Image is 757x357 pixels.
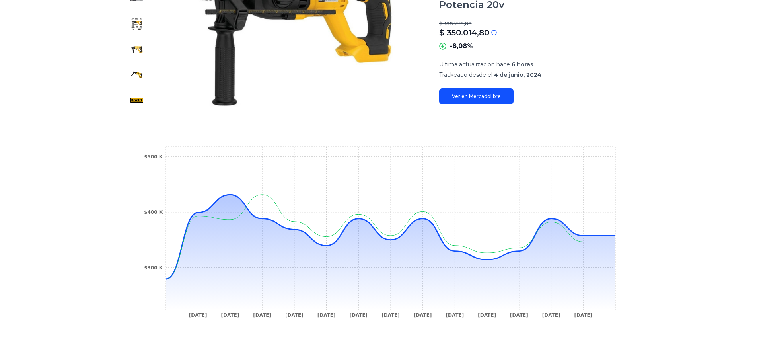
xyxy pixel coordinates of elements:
tspan: [DATE] [349,312,368,318]
tspan: [DATE] [285,312,304,318]
img: Rotomartillo Electroneumático Dewalt Baretools Dch133b Inalámbrico Amarillo Y Negro Con 20w De Po... [130,43,143,56]
tspan: $400 K [144,209,163,215]
tspan: [DATE] [381,312,400,318]
tspan: [DATE] [413,312,432,318]
img: Rotomartillo Electroneumático Dewalt Baretools Dch133b Inalámbrico Amarillo Y Negro Con 20w De Po... [130,68,143,81]
tspan: [DATE] [574,312,592,318]
tspan: $300 K [144,265,163,271]
tspan: [DATE] [542,312,560,318]
tspan: [DATE] [478,312,496,318]
tspan: [DATE] [221,312,239,318]
tspan: $500 K [144,154,163,160]
span: Ultima actualizacion hace [439,61,510,68]
span: Trackeado desde el [439,71,492,78]
p: -8,08% [450,41,473,51]
tspan: [DATE] [446,312,464,318]
tspan: [DATE] [317,312,335,318]
span: 6 horas [512,61,533,68]
img: Rotomartillo Electroneumático Dewalt Baretools Dch133b Inalámbrico Amarillo Y Negro Con 20w De Po... [130,94,143,107]
tspan: [DATE] [510,312,528,318]
img: Rotomartillo Electroneumático Dewalt Baretools Dch133b Inalámbrico Amarillo Y Negro Con 20w De Po... [130,18,143,30]
tspan: [DATE] [189,312,207,318]
tspan: [DATE] [253,312,271,318]
p: $ 380.779,80 [439,21,633,27]
p: $ 350.014,80 [439,27,489,38]
a: Ver en Mercadolibre [439,88,514,104]
span: 4 de junio, 2024 [494,71,541,78]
